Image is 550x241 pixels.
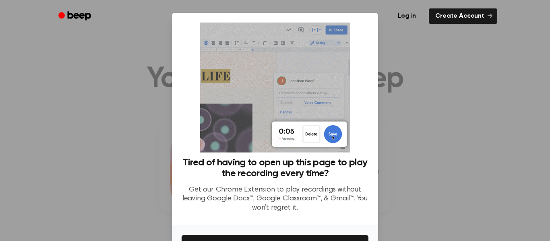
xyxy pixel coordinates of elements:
[390,7,424,25] a: Log in
[429,8,497,24] a: Create Account
[182,157,368,179] h3: Tired of having to open up this page to play the recording every time?
[182,185,368,213] p: Get our Chrome Extension to play recordings without leaving Google Docs™, Google Classroom™, & Gm...
[200,23,349,152] img: Beep extension in action
[53,8,98,24] a: Beep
